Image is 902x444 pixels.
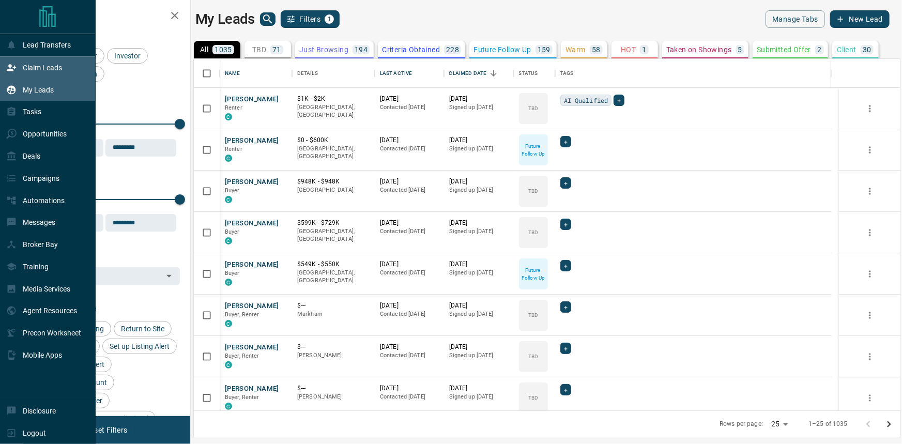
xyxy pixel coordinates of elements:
p: [DATE] [380,301,439,310]
button: New Lead [830,10,890,28]
div: Claimed Date [444,59,514,88]
span: + [564,385,568,395]
p: Contacted [DATE] [380,351,439,360]
span: Investor [111,52,144,60]
p: $0 - $600K [297,136,370,145]
div: Claimed Date [449,59,487,88]
p: [DATE] [380,343,439,351]
div: + [560,384,571,395]
p: Signed up [DATE] [449,393,509,401]
span: Buyer [225,187,240,194]
div: condos.ca [225,279,232,286]
div: + [560,260,571,271]
p: Signed up [DATE] [449,186,509,194]
p: $--- [297,301,370,310]
p: [DATE] [380,260,439,269]
div: Tags [560,59,574,88]
p: TBD [528,311,538,319]
p: $--- [297,384,370,393]
button: more [862,349,878,364]
span: Renter [225,104,242,111]
span: Renter [225,146,242,152]
p: Contacted [DATE] [380,227,439,236]
span: Buyer, Renter [225,353,259,359]
div: condos.ca [225,403,232,410]
p: 159 [538,46,551,53]
span: + [564,302,568,312]
p: [DATE] [449,95,509,103]
div: Last Active [375,59,444,88]
p: [DATE] [449,301,509,310]
p: [GEOGRAPHIC_DATA], [GEOGRAPHIC_DATA] [297,227,370,243]
button: Sort [486,66,501,81]
p: 71 [272,46,281,53]
p: $948K - $948K [297,177,370,186]
div: + [560,136,571,147]
button: Reset Filters [79,421,134,439]
p: 58 [592,46,601,53]
div: Tags [555,59,832,88]
span: Buyer [225,228,240,235]
p: [GEOGRAPHIC_DATA] [297,186,370,194]
div: Name [225,59,240,88]
p: Just Browsing [299,46,348,53]
button: more [862,308,878,323]
p: Signed up [DATE] [449,227,509,236]
p: TBD [528,104,538,112]
button: [PERSON_NAME] [225,177,279,187]
p: $1K - $2K [297,95,370,103]
button: [PERSON_NAME] [225,219,279,228]
p: Signed up [DATE] [449,103,509,112]
p: Rows per page: [720,420,763,428]
p: 2 [817,46,821,53]
p: Warm [565,46,586,53]
p: [PERSON_NAME] [297,393,370,401]
div: Status [519,59,538,88]
p: $--- [297,343,370,351]
div: Last Active [380,59,412,88]
p: All [200,46,208,53]
div: condos.ca [225,196,232,203]
p: [DATE] [380,95,439,103]
p: Future Follow Up [520,142,547,158]
span: Buyer [225,270,240,277]
div: condos.ca [225,155,232,162]
h1: My Leads [195,11,255,27]
p: [GEOGRAPHIC_DATA], [GEOGRAPHIC_DATA] [297,269,370,285]
div: condos.ca [225,320,232,327]
p: [DATE] [449,177,509,186]
button: [PERSON_NAME] [225,343,279,353]
span: + [564,219,568,229]
span: + [564,343,568,354]
button: more [862,142,878,158]
p: [DATE] [449,343,509,351]
p: HOT [621,46,636,53]
p: TBD [252,46,266,53]
p: Markham [297,310,370,318]
button: [PERSON_NAME] [225,260,279,270]
p: [DATE] [449,260,509,269]
button: Filters1 [281,10,340,28]
p: Signed up [DATE] [449,351,509,360]
span: + [617,95,621,105]
button: more [862,101,878,116]
span: Buyer, Renter [225,311,259,318]
p: [DATE] [380,177,439,186]
p: Taken on Showings [666,46,732,53]
p: 30 [863,46,872,53]
p: TBD [528,353,538,360]
p: 1–25 of 1035 [808,420,848,428]
p: [PERSON_NAME] [297,351,370,360]
div: condos.ca [225,361,232,369]
p: 1035 [215,46,232,53]
div: Name [220,59,292,88]
p: Criteria Obtained [382,46,440,53]
p: [DATE] [380,219,439,227]
p: Client [837,46,857,53]
p: 228 [446,46,459,53]
span: Return to Site [117,325,168,333]
div: Details [292,59,375,88]
p: Contacted [DATE] [380,186,439,194]
div: + [560,301,571,313]
div: 25 [767,417,792,432]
